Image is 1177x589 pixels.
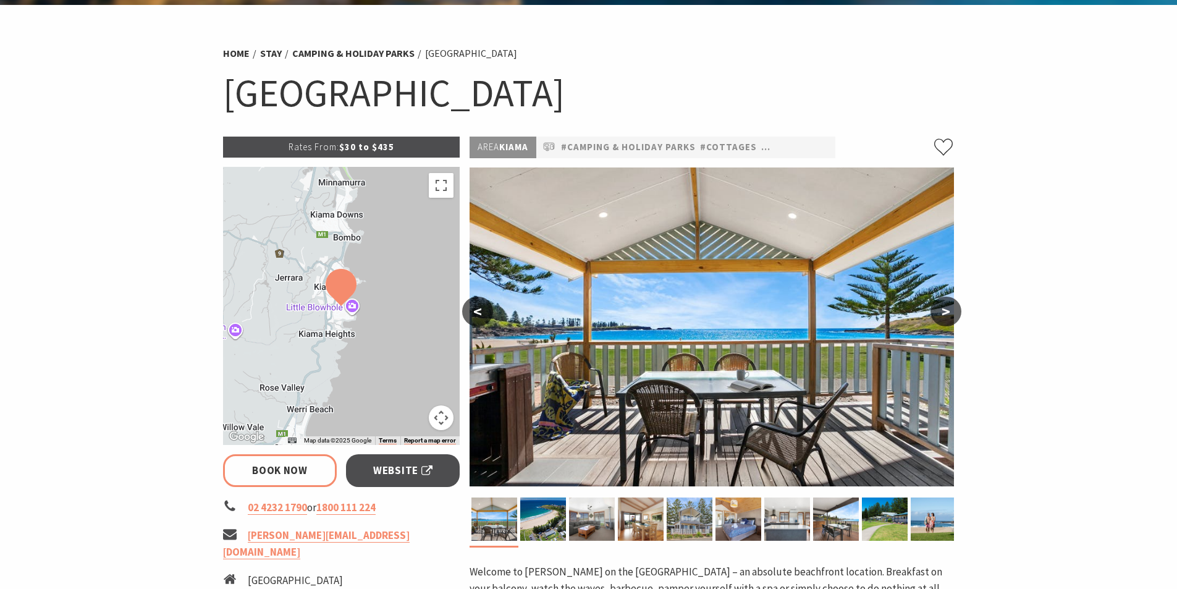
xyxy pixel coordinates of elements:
li: [GEOGRAPHIC_DATA] [248,572,414,589]
h1: [GEOGRAPHIC_DATA] [223,68,955,118]
a: Terms (opens in new tab) [379,437,397,444]
img: Lounge room in Cabin 12 [569,498,615,541]
a: #Pet Friendly [761,140,833,155]
img: Kendalls on the Beach Holiday Park [470,167,954,486]
a: Open this area in Google Maps (opens a new window) [226,429,267,445]
li: [GEOGRAPHIC_DATA] [425,46,517,62]
button: > [930,297,961,326]
li: or [223,499,460,516]
img: Aerial view of Kendalls on the Beach Holiday Park [520,498,566,541]
a: Book Now [223,454,337,487]
span: Rates From: [289,141,339,153]
a: Report a map error [404,437,456,444]
button: Map camera controls [429,405,454,430]
img: Google [226,429,267,445]
p: $30 to $435 [223,137,460,158]
a: [PERSON_NAME][EMAIL_ADDRESS][DOMAIN_NAME] [223,528,410,559]
img: Kendalls Beach [911,498,956,541]
img: Kendalls on the Beach Holiday Park [667,498,712,541]
a: 02 4232 1790 [248,501,307,515]
a: Home [223,47,250,60]
a: Stay [260,47,282,60]
span: Area [478,141,499,153]
a: #Camping & Holiday Parks [561,140,696,155]
img: Kendalls on the Beach Holiday Park [618,498,664,541]
button: Toggle fullscreen view [429,173,454,198]
button: < [462,297,493,326]
img: Kendalls on the Beach Holiday Park [471,498,517,541]
img: Enjoy the beachfront view in Cabin 12 [813,498,859,541]
a: Camping & Holiday Parks [292,47,415,60]
span: Website [373,462,432,479]
p: Kiama [470,137,536,158]
a: #Cottages [700,140,757,155]
span: Map data ©2025 Google [304,437,371,444]
a: 1800 111 224 [316,501,376,515]
button: Keyboard shortcuts [288,436,297,445]
img: Beachfront cabins at Kendalls on the Beach Holiday Park [862,498,908,541]
img: Full size kitchen in Cabin 12 [764,498,810,541]
a: Website [346,454,460,487]
img: Kendalls on the Beach Holiday Park [715,498,761,541]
